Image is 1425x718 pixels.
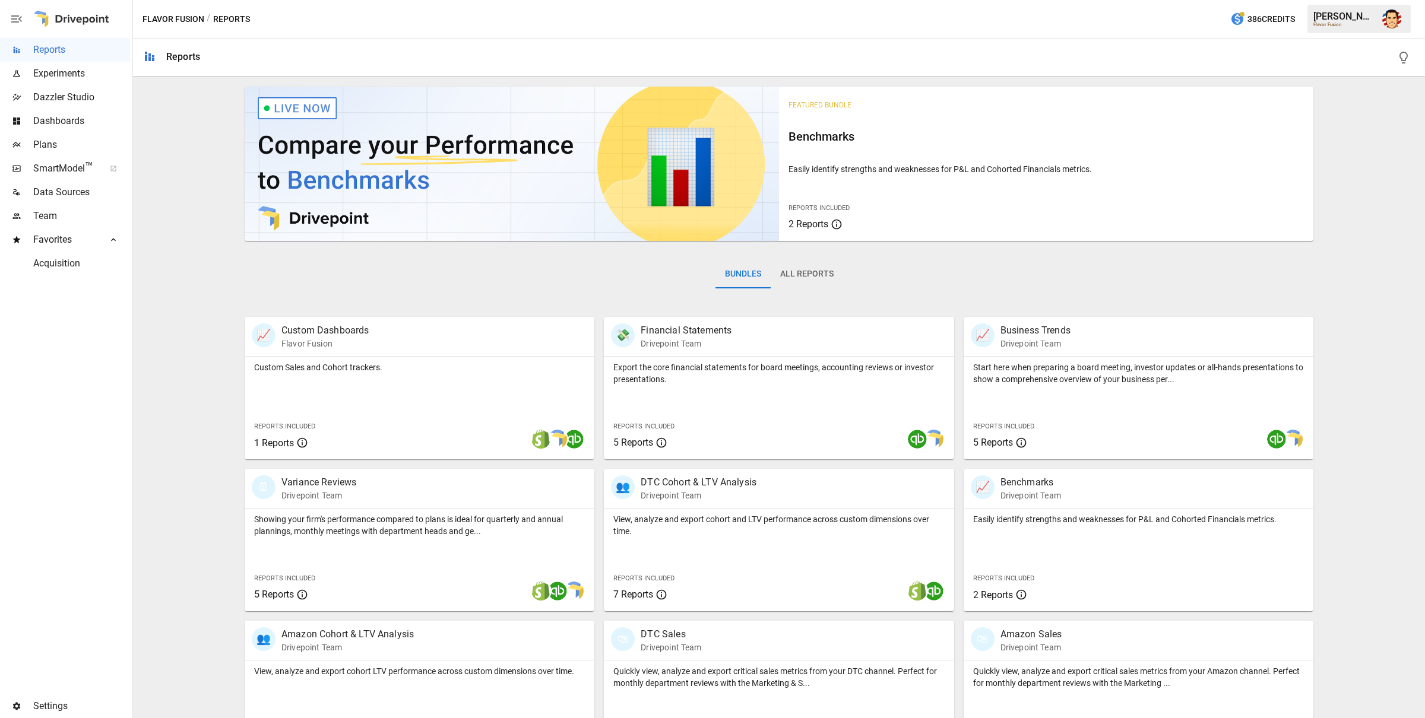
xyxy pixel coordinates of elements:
[611,475,635,499] div: 👥
[973,437,1013,448] span: 5 Reports
[142,12,204,27] button: Flavor Fusion
[788,101,851,109] span: Featured Bundle
[1000,490,1061,501] p: Drivepoint Team
[641,338,731,350] p: Drivepoint Team
[548,430,567,449] img: smart model
[971,627,995,651] div: 🛍
[788,127,1304,146] h6: Benchmarks
[641,627,701,641] p: DTC Sales
[908,582,927,601] img: shopify
[641,490,756,501] p: Drivepoint Team
[973,422,1034,430] span: Reports Included
[33,699,130,713] span: Settings
[908,430,927,449] img: quickbooks
[33,114,130,128] span: Dashboards
[1382,9,1401,28] img: Austin Gardner-Smith
[971,323,995,347] div: 📈
[1000,323,1071,338] p: Business Trends
[254,665,585,677] p: View, analyze and export cohort LTV performance across custom dimensions over time.
[33,209,130,223] span: Team
[281,323,369,338] p: Custom Dashboards
[254,422,315,430] span: Reports Included
[973,574,1034,582] span: Reports Included
[254,437,294,449] span: 1 Reports
[33,233,97,247] span: Favorites
[924,430,943,449] img: smart model
[715,260,771,288] button: Bundles
[611,627,635,651] div: 🛍
[531,430,550,449] img: shopify
[254,574,315,582] span: Reports Included
[1375,2,1408,36] button: Austin Gardner-Smith
[1000,627,1062,641] p: Amazon Sales
[1284,430,1303,449] img: smart model
[771,260,843,288] button: All Reports
[788,218,828,230] span: 2 Reports
[1267,430,1286,449] img: quickbooks
[973,589,1013,601] span: 2 Reports
[924,582,943,601] img: quickbooks
[613,665,944,689] p: Quickly view, analyze and export critical sales metrics from your DTC channel. Perfect for monthl...
[33,138,130,152] span: Plans
[973,665,1304,689] p: Quickly view, analyze and export critical sales metrics from your Amazon channel. Perfect for mon...
[33,161,97,176] span: SmartModel
[611,323,635,347] div: 💸
[33,185,130,199] span: Data Sources
[1225,8,1300,30] button: 386Credits
[252,627,275,651] div: 👥
[1000,641,1062,653] p: Drivepoint Team
[1247,12,1295,27] span: 386 Credits
[973,513,1304,525] p: Easily identify strengths and weaknesses for P&L and Cohorted Financials metrics.
[641,323,731,338] p: Financial Statements
[613,589,653,600] span: 7 Reports
[613,513,944,537] p: View, analyze and export cohort and LTV performance across custom dimensions over time.
[281,475,356,490] p: Variance Reviews
[788,163,1304,175] p: Easily identify strengths and weaknesses for P&L and Cohorted Financials metrics.
[33,90,130,104] span: Dazzler Studio
[613,437,653,448] span: 5 Reports
[613,574,674,582] span: Reports Included
[254,589,294,600] span: 5 Reports
[1000,475,1061,490] p: Benchmarks
[254,361,585,373] p: Custom Sales and Cohort trackers.
[33,43,130,57] span: Reports
[85,160,93,174] span: ™
[613,422,674,430] span: Reports Included
[207,12,211,27] div: /
[281,641,414,653] p: Drivepoint Team
[254,513,585,537] p: Showing your firm's performance compared to plans is ideal for quarterly and annual plannings, mo...
[1313,22,1375,27] div: Flavor Fusion
[973,361,1304,385] p: Start here when preparing a board meeting, investor updates or all-hands presentations to show a ...
[166,51,200,62] div: Reports
[788,204,850,212] span: Reports Included
[281,338,369,350] p: Flavor Fusion
[252,323,275,347] div: 📈
[641,641,701,653] p: Drivepoint Team
[281,627,414,641] p: Amazon Cohort & LTV Analysis
[245,87,779,241] img: video thumbnail
[33,256,130,271] span: Acquisition
[1000,338,1071,350] p: Drivepoint Team
[565,430,584,449] img: quickbooks
[565,582,584,601] img: smart model
[548,582,567,601] img: quickbooks
[971,475,995,499] div: 📈
[1313,11,1375,22] div: [PERSON_NAME]
[613,361,944,385] p: Export the core financial statements for board meetings, accounting reviews or investor presentat...
[281,490,356,501] p: Drivepoint Team
[33,66,130,81] span: Experiments
[531,582,550,601] img: shopify
[641,475,756,490] p: DTC Cohort & LTV Analysis
[252,475,275,499] div: 🗓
